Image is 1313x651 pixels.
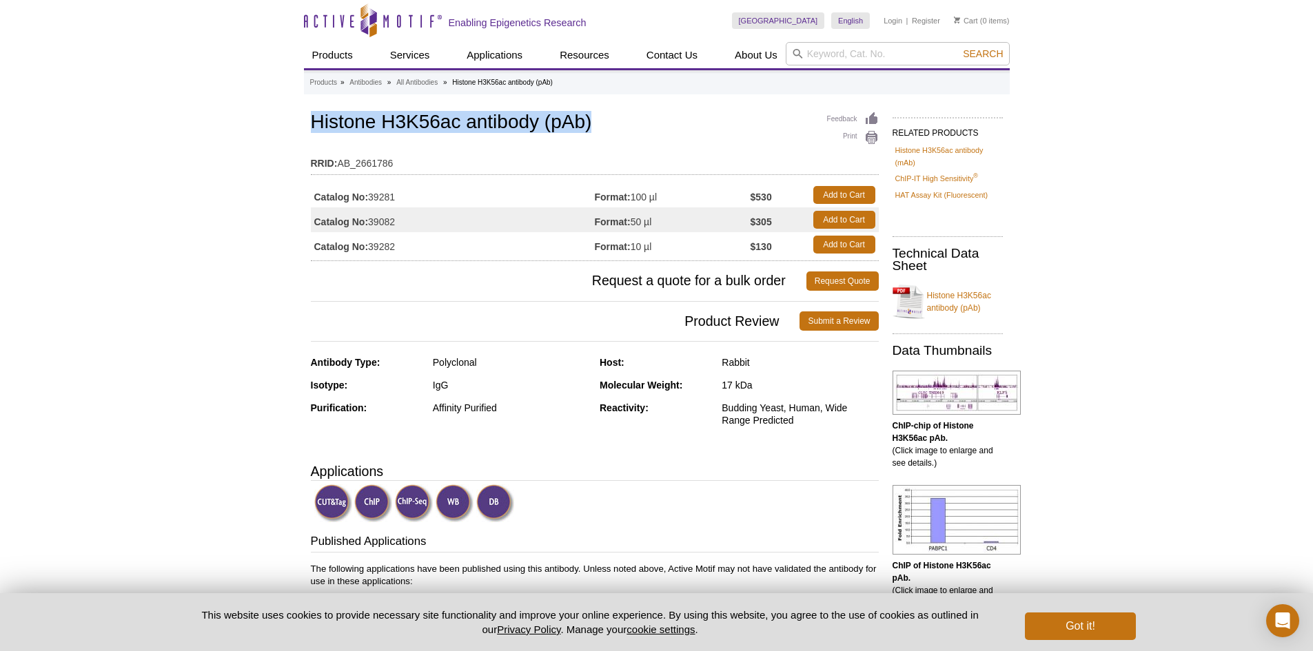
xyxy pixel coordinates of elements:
[310,76,337,89] a: Products
[595,232,751,257] td: 10 µl
[311,183,595,207] td: 39281
[433,379,589,391] div: IgG
[893,247,1003,272] h2: Technical Data Sheet
[722,379,878,391] div: 17 kDa
[751,216,772,228] strong: $305
[449,17,587,29] h2: Enabling Epigenetics Research
[497,623,560,635] a: Privacy Policy
[751,191,772,203] strong: $530
[806,271,879,291] a: Request Quote
[311,271,806,291] span: Request a quote for a bulk order
[433,356,589,369] div: Polyclonal
[387,79,391,86] li: »
[311,533,879,552] h3: Published Applications
[311,357,380,368] strong: Antibody Type:
[443,79,447,86] li: »
[813,186,875,204] a: Add to Cart
[638,42,706,68] a: Contact Us
[311,311,800,331] span: Product Review
[595,216,631,228] strong: Format:
[895,172,978,185] a: ChIP-IT High Sensitivity®
[893,371,1021,415] img: Histone H3K56ac antibody (pAb) tested by ChIP-chip.
[732,12,825,29] a: [GEOGRAPHIC_DATA]
[893,561,991,583] b: ChIP of Histone H3K56ac pAb.
[595,183,751,207] td: 100 µl
[1025,612,1135,640] button: Got it!
[600,380,682,391] strong: Molecular Weight:
[813,236,875,254] a: Add to Cart
[895,144,1000,169] a: Histone H3K56ac antibody (mAb)
[954,12,1010,29] li: (0 items)
[827,112,879,127] a: Feedback
[786,42,1010,65] input: Keyword, Cat. No.
[893,420,1003,469] p: (Click image to enlarge and see details.)
[476,484,514,522] img: Dot Blot Validated
[311,207,595,232] td: 39082
[314,484,352,522] img: CUT&Tag Validated
[178,608,1003,637] p: This website uses cookies to provide necessary site functionality and improve your online experie...
[349,76,382,89] a: Antibodies
[551,42,618,68] a: Resources
[311,402,367,413] strong: Purification:
[595,240,631,253] strong: Format:
[893,117,1003,142] h2: RELATED PRODUCTS
[827,130,879,145] a: Print
[895,189,988,201] a: HAT Assay Kit (Fluorescent)
[600,357,624,368] strong: Host:
[382,42,438,68] a: Services
[311,157,338,169] strong: RRID:
[722,402,878,426] div: Budding Yeast, Human, Wide Range Predicted
[340,79,345,86] li: »
[311,461,879,482] h3: Applications
[800,311,878,331] a: Submit a Review
[314,216,369,228] strong: Catalog No:
[893,559,1003,609] p: (Click image to enlarge and see details.)
[395,484,433,522] img: ChIP-Seq Validated
[311,112,879,135] h1: Histone H3K56ac antibody (pAb)
[726,42,786,68] a: About Us
[959,48,1007,60] button: Search
[354,484,392,522] img: ChIP Validated
[311,149,879,171] td: AB_2661786
[893,344,1003,357] h2: Data Thumbnails
[304,42,361,68] a: Products
[973,173,978,180] sup: ®
[813,211,875,229] a: Add to Cart
[884,16,902,25] a: Login
[595,191,631,203] strong: Format:
[595,207,751,232] td: 50 µl
[954,16,978,25] a: Cart
[893,421,974,443] b: ChIP-chip of Histone H3K56ac pAb.
[722,356,878,369] div: Rabbit
[963,48,1003,59] span: Search
[433,402,589,414] div: Affinity Purified
[1266,604,1299,637] div: Open Intercom Messenger
[893,485,1021,555] img: Histone H3K56ac antibody (pAb) tested by ChIP.
[314,191,369,203] strong: Catalog No:
[436,484,474,522] img: Western Blot Validated
[452,79,553,86] li: Histone H3K56ac antibody (pAb)
[751,240,772,253] strong: $130
[458,42,531,68] a: Applications
[831,12,870,29] a: English
[954,17,960,23] img: Your Cart
[314,240,369,253] strong: Catalog No:
[912,16,940,25] a: Register
[627,623,695,635] button: cookie settings
[311,380,348,391] strong: Isotype:
[311,232,595,257] td: 39282
[600,402,649,413] strong: Reactivity:
[906,12,908,29] li: |
[396,76,438,89] a: All Antibodies
[893,281,1003,322] a: Histone H3K56ac antibody (pAb)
